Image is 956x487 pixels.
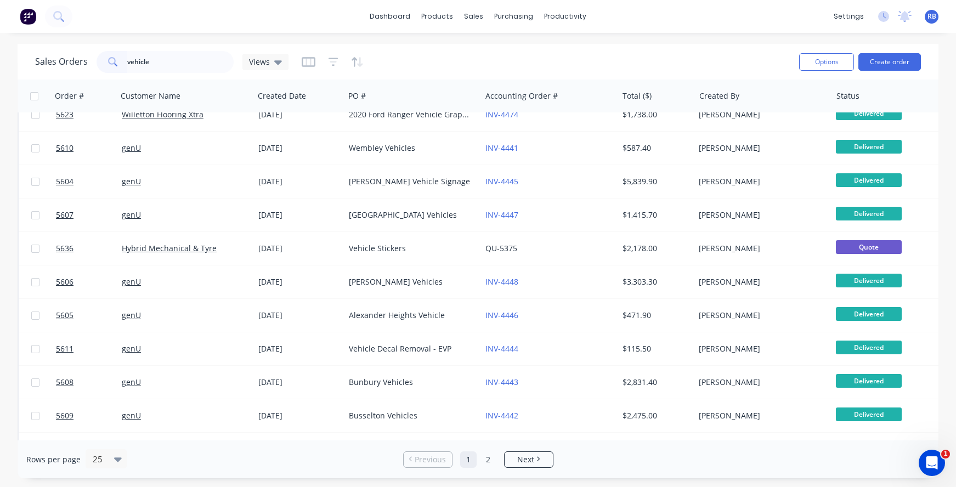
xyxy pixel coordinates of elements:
span: 5609 [56,410,73,421]
a: 5623 [56,98,122,131]
span: Previous [415,454,446,465]
div: $115.50 [623,343,687,354]
div: Status [836,90,859,101]
a: genU [122,410,141,421]
a: Hybrid Mechanical & Tyre [122,243,217,253]
span: Delivered [836,106,902,120]
a: INV-4442 [485,410,518,421]
a: INV-4474 [485,109,518,120]
div: Order # [55,90,84,101]
div: [DATE] [258,243,340,254]
a: 5607 [56,199,122,231]
a: genU [122,343,141,354]
a: 5606 [56,265,122,298]
div: [DATE] [258,343,340,354]
div: sales [459,8,489,25]
div: [PERSON_NAME] Vehicle Signage [349,176,471,187]
span: Delivered [836,274,902,287]
a: INV-4441 [485,143,518,153]
span: Delivered [836,407,902,421]
div: [PERSON_NAME] [699,276,821,287]
a: genU [122,377,141,387]
div: [PERSON_NAME] [699,377,821,388]
div: [PERSON_NAME] [699,176,821,187]
div: Bunbury Vehicles [349,377,471,388]
span: Delivered [836,140,902,154]
div: [DATE] [258,276,340,287]
span: Delivered [836,307,902,321]
div: $2,831.40 [623,377,687,388]
div: Created Date [258,90,306,101]
a: genU [122,143,141,153]
div: Accounting Order # [485,90,558,101]
div: 2020 Ford Ranger Vehicle Graphics [349,109,471,120]
div: [GEOGRAPHIC_DATA] Vehicles [349,209,471,220]
a: Page 2 [480,451,496,468]
div: [DATE] [258,310,340,321]
span: 1 [941,450,950,458]
div: productivity [539,8,592,25]
a: 5605 [56,299,122,332]
div: [DATE] [258,176,340,187]
div: [PERSON_NAME] [699,343,821,354]
a: INV-4447 [485,209,518,220]
div: [PERSON_NAME] [699,243,821,254]
div: [PERSON_NAME] [699,209,821,220]
div: [PERSON_NAME] [699,310,821,321]
a: INV-4443 [485,377,518,387]
span: Delivered [836,207,902,220]
div: [PERSON_NAME] [699,143,821,154]
a: genU [122,209,141,220]
div: Vehicle Stickers [349,243,471,254]
h1: Sales Orders [35,56,88,67]
span: RB [927,12,936,21]
a: INV-4444 [485,343,518,354]
a: 5618 [56,433,122,466]
div: $1,738.00 [623,109,687,120]
a: 5609 [56,399,122,432]
a: 5636 [56,232,122,265]
span: 5604 [56,176,73,187]
span: Delivered [836,173,902,187]
span: 5605 [56,310,73,321]
a: genU [122,310,141,320]
span: 5606 [56,276,73,287]
div: $2,475.00 [623,410,687,421]
a: 5604 [56,165,122,198]
div: [DATE] [258,143,340,154]
iframe: Intercom live chat [919,450,945,476]
a: Page 1 is your current page [460,451,477,468]
a: 5611 [56,332,122,365]
div: $1,415.70 [623,209,687,220]
div: $471.90 [623,310,687,321]
div: Alexander Heights Vehicle [349,310,471,321]
div: PO # [348,90,366,101]
a: INV-4445 [485,176,518,186]
a: INV-4446 [485,310,518,320]
span: 5607 [56,209,73,220]
span: 5623 [56,109,73,120]
span: Rows per page [26,454,81,465]
div: [DATE] [258,410,340,421]
div: Customer Name [121,90,180,101]
div: $5,839.90 [623,176,687,187]
input: Search... [127,51,234,73]
div: Vehicle Decal Removal - EVP [349,343,471,354]
div: [PERSON_NAME] [699,410,821,421]
div: [DATE] [258,209,340,220]
span: Delivered [836,374,902,388]
div: Created By [699,90,739,101]
div: purchasing [489,8,539,25]
div: $2,178.00 [623,243,687,254]
a: genU [122,176,141,186]
a: genU [122,276,141,287]
span: Quote [836,240,902,254]
a: Next page [505,454,553,465]
ul: Pagination [399,451,558,468]
a: 5608 [56,366,122,399]
a: dashboard [364,8,416,25]
a: QU-5375 [485,243,517,253]
div: $3,303.30 [623,276,687,287]
span: 5608 [56,377,73,388]
div: [PERSON_NAME] [699,109,821,120]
